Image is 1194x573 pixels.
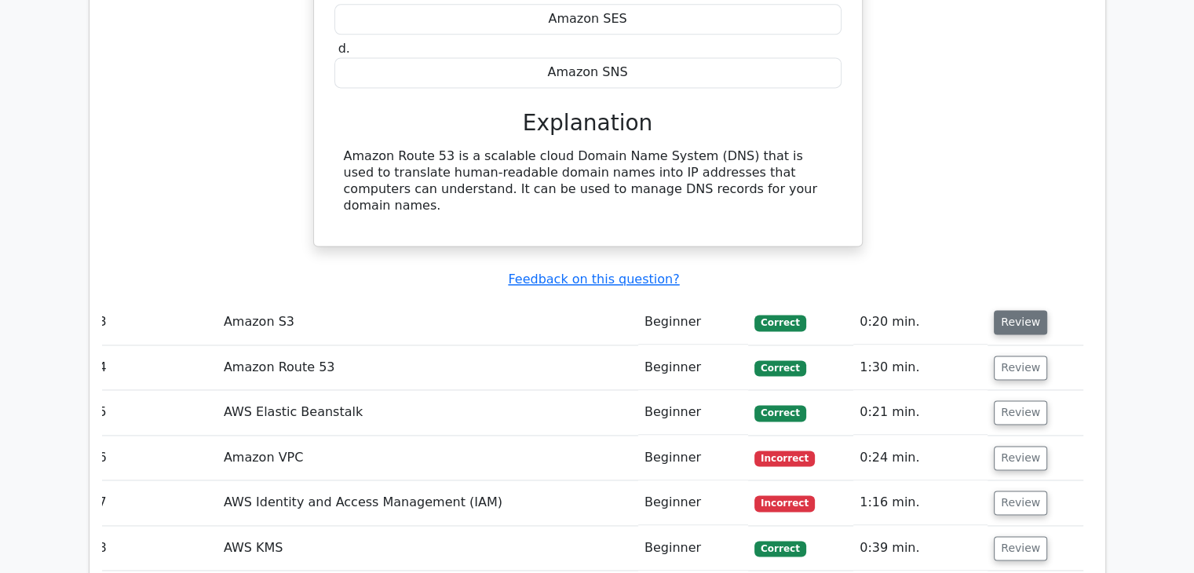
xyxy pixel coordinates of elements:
[853,436,988,480] td: 0:24 min.
[754,451,815,466] span: Incorrect
[853,526,988,571] td: 0:39 min.
[638,480,748,525] td: Beginner
[994,400,1047,425] button: Review
[994,356,1047,380] button: Review
[217,526,638,571] td: AWS KMS
[334,57,842,88] div: Amazon SNS
[638,390,748,435] td: Beginner
[344,110,832,137] h3: Explanation
[93,390,217,435] td: 5
[217,390,638,435] td: AWS Elastic Beanstalk
[994,491,1047,515] button: Review
[994,310,1047,334] button: Review
[754,405,805,421] span: Correct
[853,300,988,345] td: 0:20 min.
[217,345,638,390] td: Amazon Route 53
[638,300,748,345] td: Beginner
[217,480,638,525] td: AWS Identity and Access Management (IAM)
[754,360,805,376] span: Correct
[508,272,679,286] a: Feedback on this question?
[334,4,842,35] div: Amazon SES
[217,436,638,480] td: Amazon VPC
[853,345,988,390] td: 1:30 min.
[638,436,748,480] td: Beginner
[338,41,350,56] span: d.
[994,446,1047,470] button: Review
[93,480,217,525] td: 7
[93,345,217,390] td: 4
[93,526,217,571] td: 8
[853,390,988,435] td: 0:21 min.
[994,536,1047,560] button: Review
[344,148,832,214] div: Amazon Route 53 is a scalable cloud Domain Name System (DNS) that is used to translate human-read...
[754,315,805,330] span: Correct
[638,345,748,390] td: Beginner
[93,436,217,480] td: 6
[93,300,217,345] td: 3
[754,495,815,511] span: Incorrect
[217,300,638,345] td: Amazon S3
[638,526,748,571] td: Beginner
[853,480,988,525] td: 1:16 min.
[754,541,805,557] span: Correct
